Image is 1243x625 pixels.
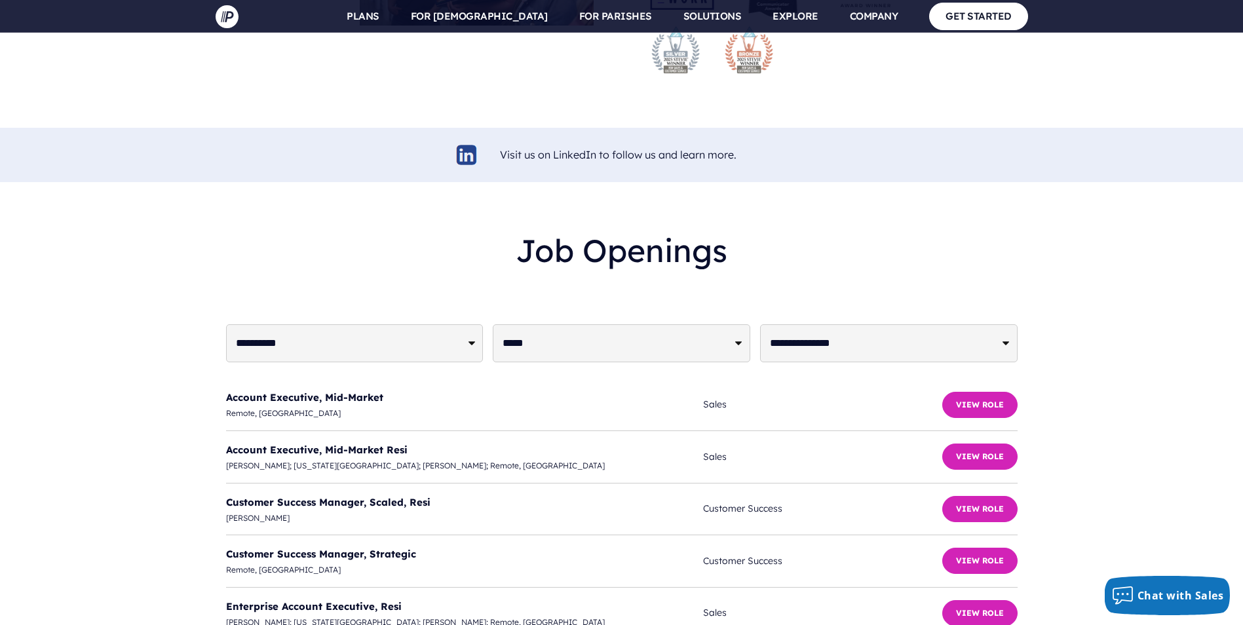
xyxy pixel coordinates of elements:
[723,24,775,76] img: stevie-bronze
[226,406,704,421] span: Remote, [GEOGRAPHIC_DATA]
[226,391,383,404] a: Account Executive, Mid-Market
[226,496,430,508] a: Customer Success Manager, Scaled, Resi
[226,459,704,473] span: [PERSON_NAME]; [US_STATE][GEOGRAPHIC_DATA]; [PERSON_NAME]; Remote, [GEOGRAPHIC_DATA]
[942,496,1018,522] button: View Role
[226,511,704,525] span: [PERSON_NAME]
[649,24,702,76] img: stevie-silver
[703,501,942,517] span: Customer Success
[226,221,1018,280] h2: Job Openings
[703,605,942,621] span: Sales
[942,392,1018,418] button: View Role
[500,148,736,161] a: Visit us on LinkedIn to follow us and learn more.
[226,563,704,577] span: Remote, [GEOGRAPHIC_DATA]
[703,553,942,569] span: Customer Success
[455,143,479,167] img: linkedin-logo
[1138,588,1224,603] span: Chat with Sales
[703,449,942,465] span: Sales
[226,600,402,613] a: Enterprise Account Executive, Resi
[1105,576,1231,615] button: Chat with Sales
[942,548,1018,574] button: View Role
[929,3,1028,29] a: GET STARTED
[703,396,942,413] span: Sales
[226,548,416,560] a: Customer Success Manager, Strategic
[942,444,1018,470] button: View Role
[226,444,408,456] a: Account Executive, Mid-Market Resi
